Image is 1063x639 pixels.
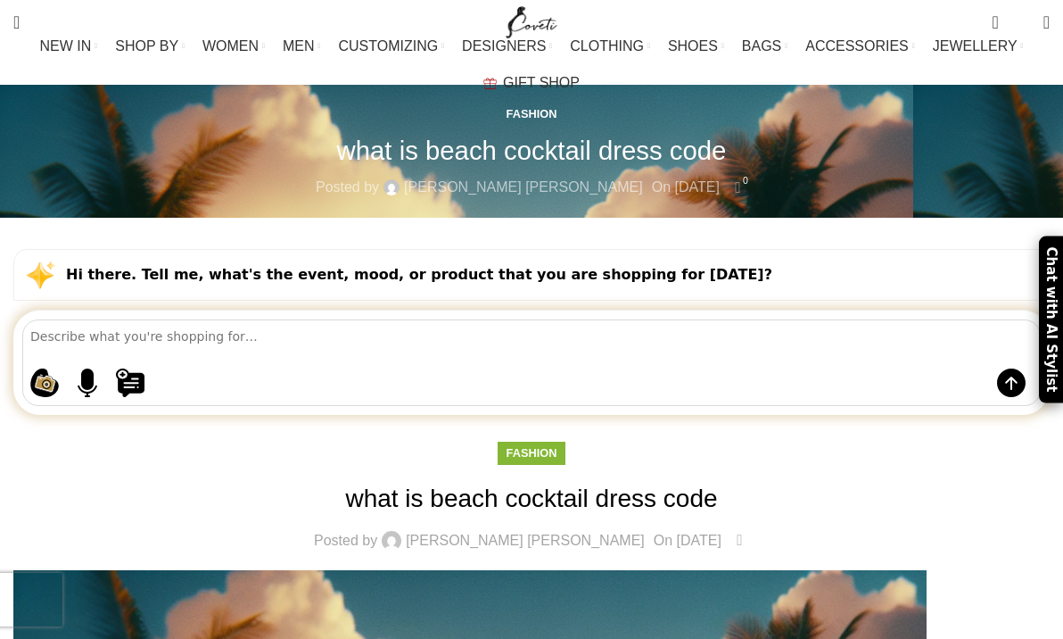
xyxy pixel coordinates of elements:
[742,37,781,54] span: BAGS
[462,29,552,64] a: DESIGNERS
[730,529,749,552] a: 0
[316,176,379,199] span: Posted by
[570,37,644,54] span: CLOTHING
[338,37,438,54] span: CUSTOMIZING
[382,531,401,551] img: author-avatar
[115,29,185,64] a: SHOP BY
[202,29,265,64] a: WOMEN
[993,9,1007,22] span: 0
[729,176,747,199] a: 0
[483,65,580,101] a: GIFT SHOP
[654,533,721,548] time: On [DATE]
[483,78,497,89] img: GiftBag
[13,481,1050,516] h1: what is beach cocktail dress code
[383,179,400,195] img: author-avatar
[1016,18,1029,31] span: 0
[115,37,178,54] span: SHOP BY
[1012,4,1030,40] div: My Wishlist
[338,29,444,64] a: CUSTOMIZING
[933,37,1018,54] span: JEWELLERY
[40,37,92,54] span: NEW IN
[314,534,377,548] span: Posted by
[933,29,1024,64] a: JEWELLERY
[668,37,718,54] span: SHOES
[283,37,315,54] span: MEN
[507,446,557,460] a: Fashion
[570,29,650,64] a: CLOTHING
[739,174,753,187] span: 0
[4,29,1059,101] div: Main navigation
[462,37,546,54] span: DESIGNERS
[805,29,915,64] a: ACCESSORIES
[503,74,580,91] span: GIFT SHOP
[406,534,645,548] a: [PERSON_NAME] [PERSON_NAME]
[805,37,909,54] span: ACCESSORIES
[337,135,727,166] h1: what is beach cocktail dress code
[283,29,320,64] a: MEN
[4,4,29,40] a: Search
[742,29,787,64] a: BAGS
[983,4,1007,40] a: 0
[507,107,557,120] a: Fashion
[741,527,754,541] span: 0
[668,29,724,64] a: SHOES
[40,29,98,64] a: NEW IN
[652,179,720,195] time: On [DATE]
[404,176,643,199] a: [PERSON_NAME] [PERSON_NAME]
[202,37,259,54] span: WOMEN
[502,13,562,29] a: Site logo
